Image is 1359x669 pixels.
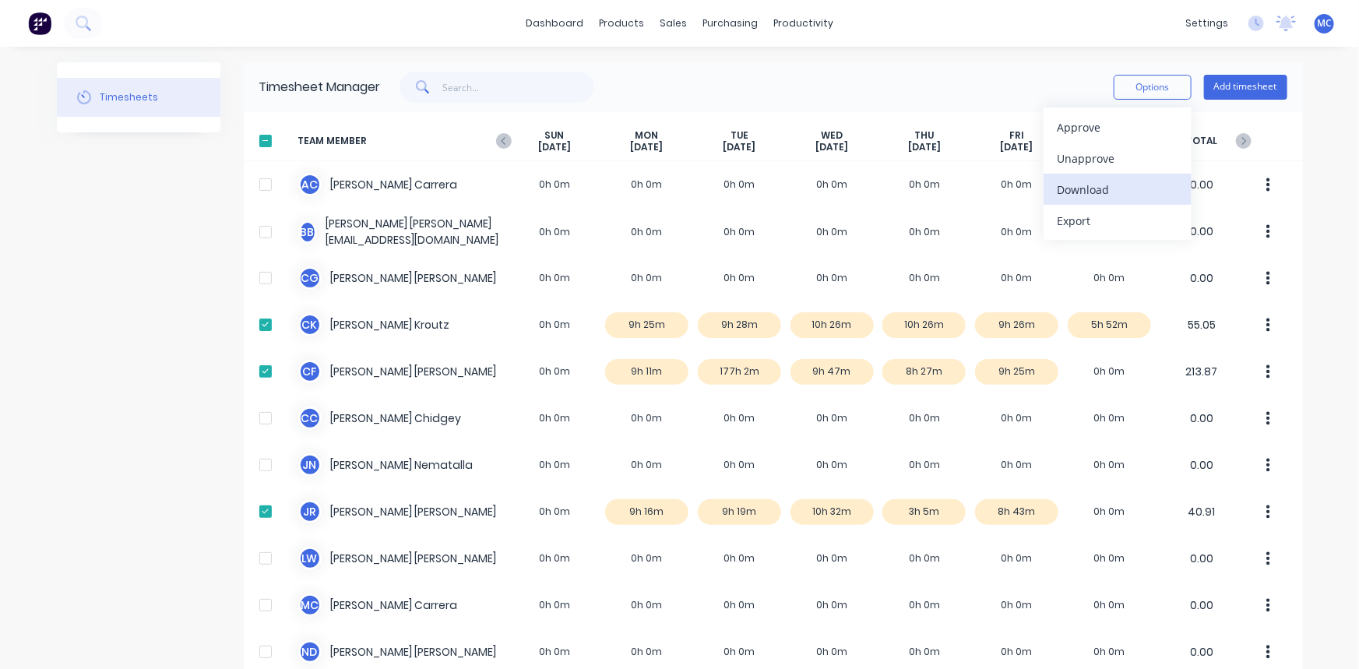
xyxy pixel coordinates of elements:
span: [DATE] [1001,141,1033,153]
span: MON [635,129,659,142]
div: products [591,12,652,35]
a: dashboard [518,12,591,35]
span: FRI [1009,129,1024,142]
div: Timesheets [100,90,158,104]
div: purchasing [695,12,766,35]
div: Unapprove [1058,147,1178,170]
button: Export [1044,205,1192,236]
button: Timesheets [57,78,220,117]
span: WED [821,129,843,142]
div: productivity [766,12,841,35]
img: Factory [28,12,51,35]
span: TUE [731,129,748,142]
div: Download [1058,178,1178,201]
button: Download [1044,174,1192,205]
span: [DATE] [815,141,848,153]
button: Unapprove [1044,143,1192,174]
span: [DATE] [538,141,571,153]
span: SUN [544,129,564,142]
span: [DATE] [631,141,664,153]
span: [DATE] [908,141,941,153]
div: Export [1058,210,1178,232]
input: Search... [442,72,594,103]
div: Approve [1058,116,1178,139]
span: [DATE] [723,141,755,153]
button: Options [1114,75,1192,100]
div: settings [1178,12,1236,35]
span: TEAM MEMBER [298,129,509,153]
button: Approve [1044,111,1192,143]
div: sales [652,12,695,35]
button: Add timesheet [1204,75,1287,100]
div: Timesheet Manager [259,78,381,97]
span: MC [1317,16,1332,30]
span: TOTAL [1156,129,1248,153]
span: THU [914,129,934,142]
